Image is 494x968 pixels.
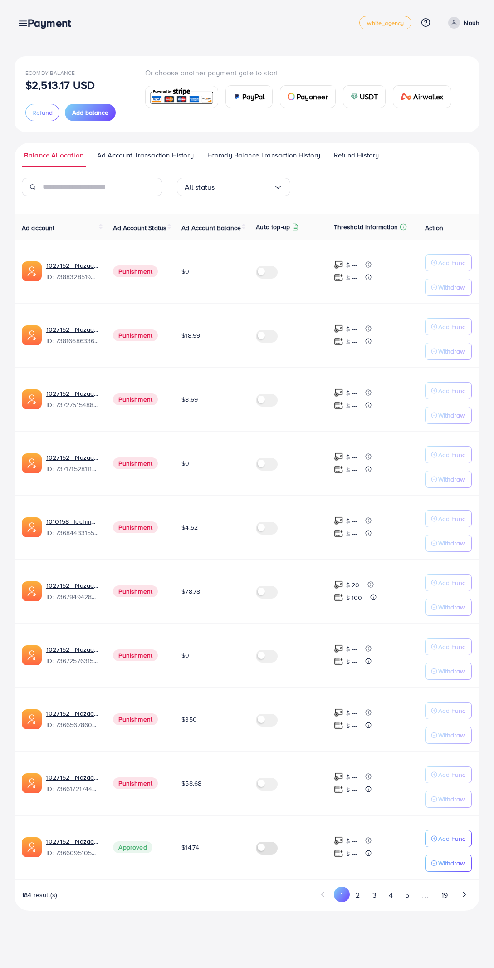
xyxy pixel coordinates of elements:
[46,325,98,346] div: <span class='underline'>1027152 _Nazaagency_023</span></br>7381668633665093648
[425,791,472,808] button: Withdraw
[346,580,360,590] p: $ 20
[25,69,75,77] span: Ecomdy Balance
[334,337,343,346] img: top-up amount
[445,17,479,29] a: Nouh
[346,848,357,859] p: $ ---
[438,449,466,460] p: Add Fund
[334,708,343,717] img: top-up amount
[438,641,466,652] p: Add Fund
[425,599,472,616] button: Withdraw
[334,388,343,398] img: top-up amount
[334,221,398,232] p: Threshold information
[177,178,290,196] div: Search for option
[401,93,411,100] img: card
[346,835,357,846] p: $ ---
[438,858,465,869] p: Withdraw
[24,150,83,160] span: Balance Allocation
[334,273,343,282] img: top-up amount
[288,93,295,100] img: card
[22,325,42,345] img: ic-ads-acc.e4c84228.svg
[181,587,200,596] span: $78.78
[367,20,404,26] span: white_agency
[438,513,466,524] p: Add Fund
[256,221,290,232] p: Auto top-up
[334,401,343,410] img: top-up amount
[46,709,98,730] div: <span class='underline'>1027152 _Nazaagency_0051</span></br>7366567860828749825
[425,766,472,783] button: Add Fund
[334,529,343,538] img: top-up amount
[334,657,343,666] img: top-up amount
[113,265,158,277] span: Punishment
[346,720,357,731] p: $ ---
[413,91,443,102] span: Airwallex
[185,180,215,194] span: All status
[346,771,357,782] p: $ ---
[315,887,472,904] ul: Pagination
[46,656,98,665] span: ID: 7367257631523782657
[22,389,42,409] img: ic-ads-acc.e4c84228.svg
[334,772,343,781] img: top-up amount
[145,67,459,78] p: Or choose another payment gate to start
[346,464,357,475] p: $ ---
[46,773,98,782] a: 1027152 _Nazaagency_018
[72,108,108,117] span: Add balance
[435,887,454,904] button: Go to page 19
[113,841,152,853] span: Approved
[215,180,273,194] input: Search for option
[343,85,386,108] a: cardUSDT
[438,666,465,677] p: Withdraw
[334,580,343,590] img: top-up amount
[360,91,378,102] span: USDT
[46,517,98,526] a: 1010158_Techmanistan pk acc_1715599413927
[22,837,42,857] img: ic-ads-acc.e4c84228.svg
[25,79,95,90] p: $2,513.17 USD
[181,331,200,340] span: $18.99
[46,389,98,398] a: 1027152 _Nazaagency_007
[207,150,320,160] span: Ecomdy Balance Transaction History
[113,393,158,405] span: Punishment
[225,85,273,108] a: cardPayPal
[425,382,472,399] button: Add Fund
[46,848,98,857] span: ID: 7366095105679261697
[113,777,158,789] span: Punishment
[181,651,189,660] span: $0
[22,709,42,729] img: ic-ads-acc.e4c84228.svg
[425,535,472,552] button: Withdraw
[425,471,472,488] button: Withdraw
[438,833,466,844] p: Add Fund
[22,645,42,665] img: ic-ads-acc.e4c84228.svg
[438,410,465,421] p: Withdraw
[438,346,465,357] p: Withdraw
[46,400,98,409] span: ID: 7372751548805726224
[346,400,357,411] p: $ ---
[438,385,466,396] p: Add Fund
[46,453,98,462] a: 1027152 _Nazaagency_04
[350,887,366,904] button: Go to page 2
[46,837,98,858] div: <span class='underline'>1027152 _Nazaagency_006</span></br>7366095105679261697
[181,223,241,232] span: Ad Account Balance
[148,87,215,107] img: card
[438,321,466,332] p: Add Fund
[425,663,472,680] button: Withdraw
[46,272,98,281] span: ID: 7388328519014645761
[334,452,343,462] img: top-up amount
[113,585,158,597] span: Punishment
[334,849,343,858] img: top-up amount
[425,855,472,872] button: Withdraw
[46,773,98,794] div: <span class='underline'>1027152 _Nazaagency_018</span></br>7366172174454882305
[334,516,343,526] img: top-up amount
[334,887,350,902] button: Go to page 1
[438,705,466,716] p: Add Fund
[22,261,42,281] img: ic-ads-acc.e4c84228.svg
[425,407,472,424] button: Withdraw
[346,388,357,398] p: $ ---
[425,510,472,527] button: Add Fund
[351,93,358,100] img: card
[425,446,472,463] button: Add Fund
[46,453,98,474] div: <span class='underline'>1027152 _Nazaagency_04</span></br>7371715281112170513
[425,318,472,335] button: Add Fund
[46,261,98,282] div: <span class='underline'>1027152 _Nazaagency_019</span></br>7388328519014645761
[438,769,466,780] p: Add Fund
[346,336,357,347] p: $ ---
[46,581,98,590] a: 1027152 _Nazaagency_003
